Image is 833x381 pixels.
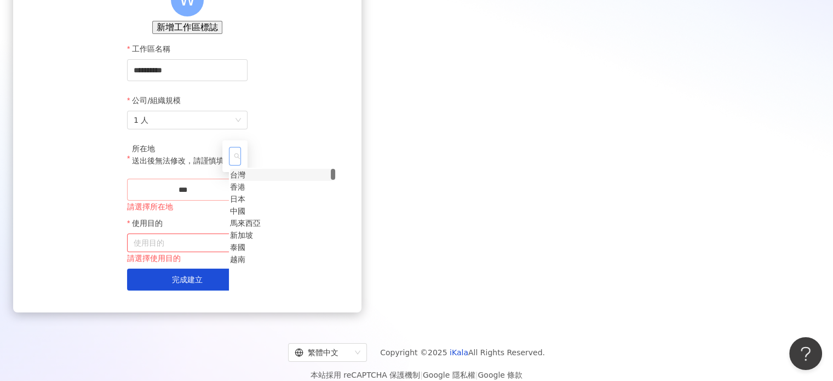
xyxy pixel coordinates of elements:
label: 使用目的 [127,217,171,229]
div: 馬來西亞 [230,217,261,229]
input: 工作區名稱 [127,59,248,81]
button: 新增工作區標誌 [152,21,222,34]
div: 泰國 [230,241,245,253]
div: 新加坡 [230,229,335,241]
div: 請選擇使用目的 [127,252,248,264]
div: 台灣 [230,169,335,181]
div: 日本 [230,193,335,205]
span: | [475,371,478,379]
span: Copyright © 2025 All Rights Reserved. [380,346,545,359]
div: 台灣 [230,169,245,181]
div: 香港 [230,181,335,193]
span: 1 人 [134,111,241,129]
span: 完成建立 [172,275,203,284]
div: 日本 [230,193,245,205]
div: 香港 [230,181,245,193]
div: 泰國 [230,241,335,253]
div: 所在地 [132,143,239,155]
label: 公司/組織規模 [127,94,189,106]
span: | [420,371,423,379]
p: 送出後無法修改，請謹慎填寫。 [132,155,239,167]
div: 請選擇所在地 [127,201,248,213]
a: Google 隱私權 [423,371,475,379]
a: Google 條款 [478,371,522,379]
div: 新加坡 [230,229,253,241]
div: 中國 [230,205,245,217]
div: 繁體中文 [295,344,351,361]
label: 工作區名稱 [127,43,179,55]
div: 越南 [230,253,335,265]
button: 完成建立 [127,269,248,291]
div: 馬來西亞 [230,217,335,229]
div: 中國 [230,205,335,217]
a: iKala [450,348,468,357]
div: 越南 [230,253,245,265]
iframe: Help Scout Beacon - Open [789,337,822,370]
